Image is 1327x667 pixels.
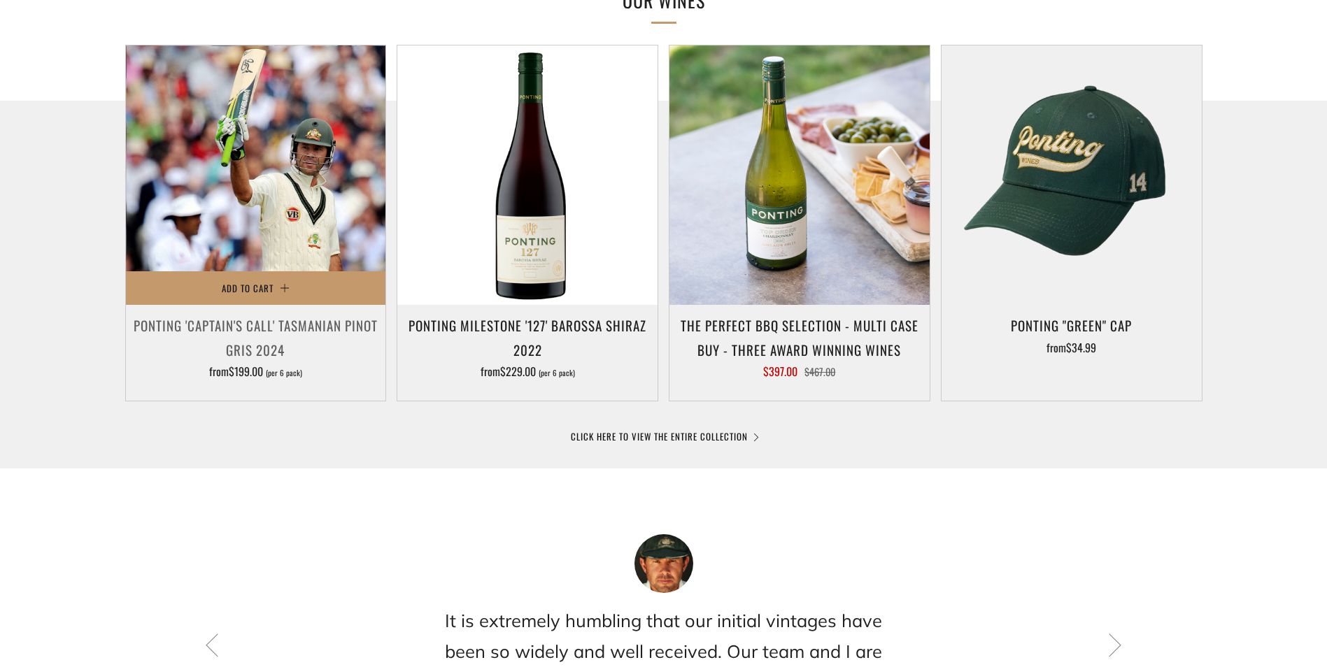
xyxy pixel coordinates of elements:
h3: Ponting 'Captain's Call' Tasmanian Pinot Gris 2024 [133,313,379,361]
span: Add to Cart [222,281,274,295]
span: $199.00 [229,363,263,380]
h3: Ponting "Green" Cap [949,313,1195,337]
a: Ponting 'Captain's Call' Tasmanian Pinot Gris 2024 from$199.00 (per 6 pack) [126,313,386,383]
span: from [1046,339,1096,356]
button: Add to Cart [126,271,386,305]
h3: Ponting Milestone '127' Barossa Shiraz 2022 [404,313,651,361]
span: $467.00 [804,364,835,379]
span: from [481,363,575,380]
span: $34.99 [1066,339,1096,356]
a: The perfect BBQ selection - MULTI CASE BUY - Three award winning wines $397.00 $467.00 [669,313,930,383]
span: (per 6 pack) [266,369,302,377]
span: $229.00 [500,363,536,380]
span: $397.00 [763,363,797,380]
a: Ponting Milestone '127' Barossa Shiraz 2022 from$229.00 (per 6 pack) [397,313,658,383]
span: from [209,363,302,380]
a: Ponting "Green" Cap from$34.99 [942,313,1202,383]
h3: The perfect BBQ selection - MULTI CASE BUY - Three award winning wines [676,313,923,361]
span: (per 6 pack) [539,369,575,377]
a: CLICK HERE TO VIEW THE ENTIRE COLLECTION [571,429,757,443]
